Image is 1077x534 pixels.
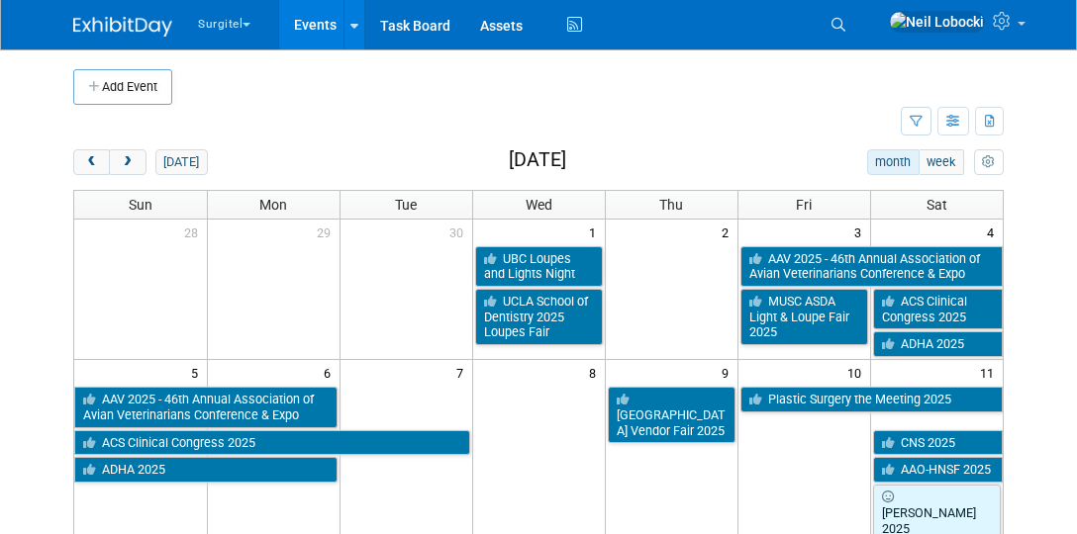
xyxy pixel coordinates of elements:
[475,246,603,287] a: UBC Loupes and Lights Night
[73,17,172,37] img: ExhibitDay
[659,197,683,213] span: Thu
[985,220,1003,244] span: 4
[509,149,566,171] h2: [DATE]
[182,220,207,244] span: 28
[867,149,920,175] button: month
[155,149,208,175] button: [DATE]
[526,197,552,213] span: Wed
[873,457,1004,483] a: AAO-HNSF 2025
[889,11,985,33] img: Neil Lobocki
[740,289,868,345] a: MUSC ASDA Light & Loupe Fair 2025
[259,197,287,213] span: Mon
[587,360,605,385] span: 8
[587,220,605,244] span: 1
[740,387,1004,412] a: Plastic Surgery the Meeting 2025
[978,360,1003,385] span: 11
[740,246,1004,287] a: AAV 2025 - 46th Annual Association of Avian Veterinarians Conference & Expo
[919,149,964,175] button: week
[852,220,870,244] span: 3
[395,197,417,213] span: Tue
[982,156,995,169] i: Personalize Calendar
[73,149,110,175] button: prev
[873,289,1004,329] a: ACS Clinical Congress 2025
[189,360,207,385] span: 5
[475,289,603,345] a: UCLA School of Dentistry 2025 Loupes Fair
[927,197,947,213] span: Sat
[73,69,172,105] button: Add Event
[974,149,1004,175] button: myCustomButton
[720,360,737,385] span: 9
[109,149,146,175] button: next
[74,430,470,456] a: ACS Clinical Congress 2025
[315,220,340,244] span: 29
[845,360,870,385] span: 10
[74,387,338,427] a: AAV 2025 - 46th Annual Association of Avian Veterinarians Conference & Expo
[129,197,152,213] span: Sun
[322,360,340,385] span: 6
[447,220,472,244] span: 30
[873,331,1004,357] a: ADHA 2025
[720,220,737,244] span: 2
[873,430,1004,456] a: CNS 2025
[796,197,812,213] span: Fri
[608,387,735,443] a: [GEOGRAPHIC_DATA] Vendor Fair 2025
[454,360,472,385] span: 7
[74,457,338,483] a: ADHA 2025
